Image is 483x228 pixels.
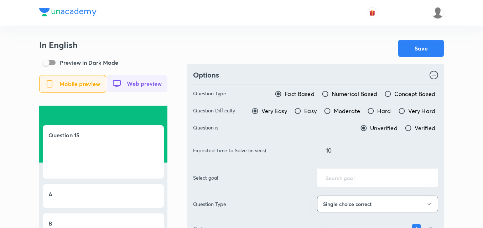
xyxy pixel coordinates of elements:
img: Company Logo [39,8,97,16]
span: Numerical Based [332,90,377,98]
p: Question Type [193,200,226,208]
span: Web preview [127,80,162,87]
p: Select goal [193,174,218,181]
span: Very Easy [261,107,287,115]
p: Question Type [193,90,226,98]
span: Unverified [370,124,398,132]
span: Very Hard [408,107,435,115]
span: Moderate [334,107,360,115]
a: Company Logo [39,8,97,18]
button: Open [434,177,435,179]
p: Preview in Dark Mode [60,58,118,67]
p: Question Difficulty [193,107,235,115]
span: Mobile preview [59,81,100,87]
img: avatar [369,10,375,16]
h5: A [48,190,52,198]
h5: Question 15 [48,131,158,139]
img: Rajesh Kumar [432,7,444,19]
span: Verified [415,124,435,132]
button: avatar [367,7,378,18]
input: Search goal [326,174,429,181]
h5: B [48,219,52,228]
button: Save [398,40,444,57]
span: Hard [377,107,391,115]
span: Concept Based [394,90,435,98]
h4: Options [193,70,219,80]
h3: In English [39,40,167,50]
span: Fact Based [285,90,315,98]
p: Question is [193,124,218,132]
button: Single choice correct [317,196,438,212]
p: Expected Time to Solve (in secs) [193,147,266,154]
span: Easy [304,107,317,115]
input: in secs [317,141,438,159]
